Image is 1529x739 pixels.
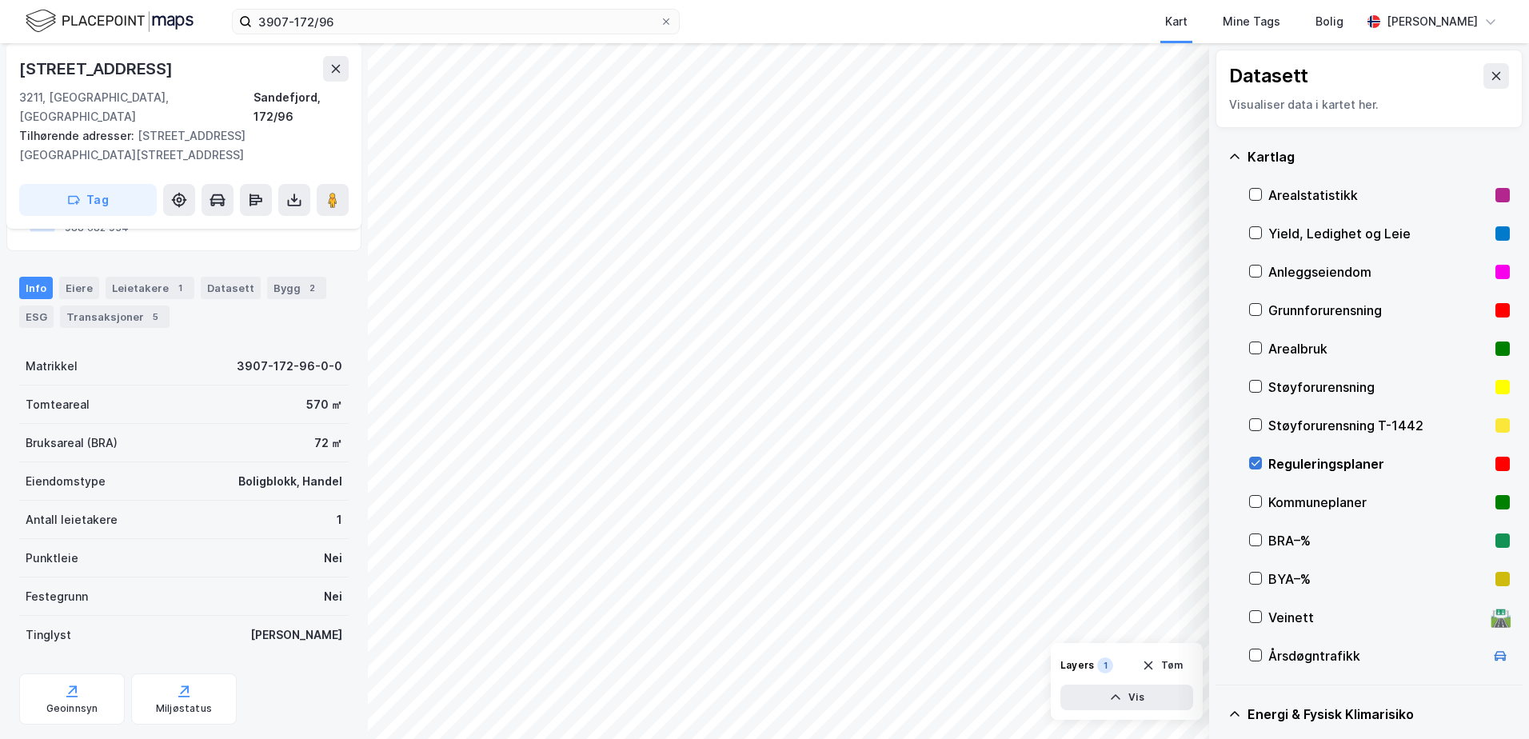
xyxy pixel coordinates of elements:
[1229,95,1509,114] div: Visualiser data i kartet her.
[26,395,90,414] div: Tomteareal
[306,395,342,414] div: 570 ㎡
[106,277,194,299] div: Leietakere
[1060,685,1193,710] button: Vis
[26,357,78,376] div: Matrikkel
[1268,454,1489,473] div: Reguleringsplaner
[324,549,342,568] div: Nei
[156,702,212,715] div: Miljøstatus
[1229,63,1308,89] div: Datasett
[1097,657,1113,673] div: 1
[1268,224,1489,243] div: Yield, Ledighet og Leie
[1268,377,1489,397] div: Støyforurensning
[19,277,53,299] div: Info
[1165,12,1188,31] div: Kart
[237,357,342,376] div: 3907-172-96-0-0
[1132,653,1193,678] button: Tøm
[19,306,54,328] div: ESG
[252,10,660,34] input: Søk på adresse, matrikkel, gårdeiere, leietakere eller personer
[1268,493,1489,512] div: Kommuneplaner
[26,549,78,568] div: Punktleie
[1490,607,1511,628] div: 🛣️
[1387,12,1478,31] div: [PERSON_NAME]
[26,625,71,645] div: Tinglyst
[1268,569,1489,589] div: BYA–%
[337,510,342,529] div: 1
[1248,147,1510,166] div: Kartlag
[238,472,342,491] div: Boligblokk, Handel
[1268,301,1489,320] div: Grunnforurensning
[324,587,342,606] div: Nei
[1268,416,1489,435] div: Støyforurensning T-1442
[60,306,170,328] div: Transaksjoner
[59,277,99,299] div: Eiere
[26,472,106,491] div: Eiendomstype
[19,56,176,82] div: [STREET_ADDRESS]
[1315,12,1343,31] div: Bolig
[1248,705,1510,724] div: Energi & Fysisk Klimarisiko
[250,625,342,645] div: [PERSON_NAME]
[1060,659,1094,672] div: Layers
[1268,531,1489,550] div: BRA–%
[254,88,349,126] div: Sandefjord, 172/96
[267,277,326,299] div: Bygg
[1268,186,1489,205] div: Arealstatistikk
[19,88,254,126] div: 3211, [GEOGRAPHIC_DATA], [GEOGRAPHIC_DATA]
[46,702,98,715] div: Geoinnsyn
[19,184,157,216] button: Tag
[1449,662,1529,739] div: Kontrollprogram for chat
[1268,262,1489,282] div: Anleggseiendom
[19,129,138,142] span: Tilhørende adresser:
[1268,339,1489,358] div: Arealbruk
[201,277,261,299] div: Datasett
[26,510,118,529] div: Antall leietakere
[1449,662,1529,739] iframe: Chat Widget
[314,433,342,453] div: 72 ㎡
[1223,12,1280,31] div: Mine Tags
[1268,646,1484,665] div: Årsdøgntrafikk
[147,309,163,325] div: 5
[19,126,336,165] div: [STREET_ADDRESS][GEOGRAPHIC_DATA][STREET_ADDRESS]
[172,280,188,296] div: 1
[1268,608,1484,627] div: Veinett
[26,7,194,35] img: logo.f888ab2527a4732fd821a326f86c7f29.svg
[304,280,320,296] div: 2
[26,587,88,606] div: Festegrunn
[26,433,118,453] div: Bruksareal (BRA)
